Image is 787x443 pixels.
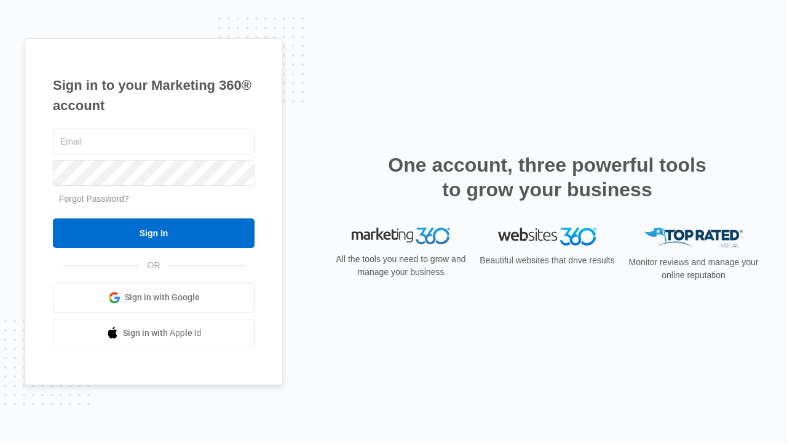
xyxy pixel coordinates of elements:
[53,75,255,116] h1: Sign in to your Marketing 360® account
[123,327,202,340] span: Sign in with Apple Id
[625,256,762,282] p: Monitor reviews and manage your online reputation
[352,228,450,245] img: Marketing 360
[644,228,743,248] img: Top Rated Local
[53,283,255,313] a: Sign in with Google
[478,254,616,267] p: Beautiful websites that drive results
[384,153,710,202] h2: One account, three powerful tools to grow your business
[332,253,470,279] p: All the tools you need to grow and manage your business
[53,218,255,248] input: Sign In
[53,319,255,348] a: Sign in with Apple Id
[125,291,200,304] span: Sign in with Google
[139,259,169,272] span: OR
[498,228,596,245] img: Websites 360
[53,129,255,154] input: Email
[59,194,129,204] a: Forgot Password?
